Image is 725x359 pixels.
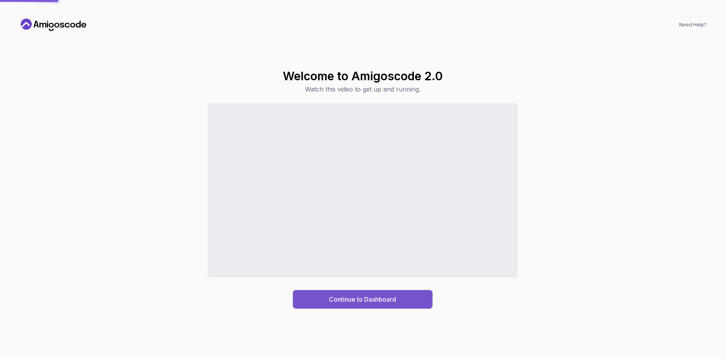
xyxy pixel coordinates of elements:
div: Continue to Dashboard [329,295,396,304]
p: Watch this video to get up and running. [283,85,443,94]
h1: Welcome to Amigoscode 2.0 [283,69,443,83]
iframe: Sales Video [208,103,518,278]
a: Home link [19,19,88,31]
a: Need Help? [679,22,706,28]
button: Continue to Dashboard [293,290,433,309]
